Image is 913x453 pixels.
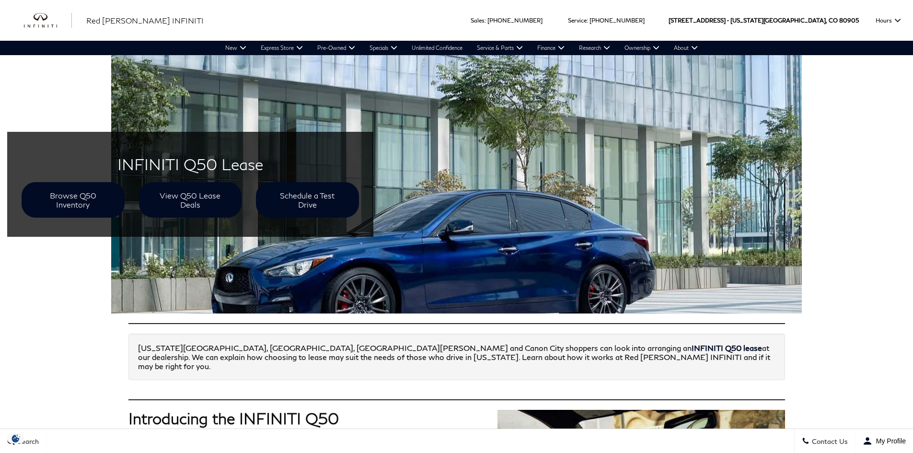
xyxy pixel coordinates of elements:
[572,41,617,55] a: Research
[5,433,27,443] section: Click to Open Cookie Consent Modal
[589,17,645,24] a: [PHONE_NUMBER]
[139,182,242,218] a: View Q50 Lease Deals
[218,41,705,55] nav: Main Navigation
[470,41,530,55] a: Service & Parts
[86,15,204,26] a: Red [PERSON_NAME] INFINITI
[128,334,785,380] div: [US_STATE][GEOGRAPHIC_DATA], [GEOGRAPHIC_DATA], [GEOGRAPHIC_DATA][PERSON_NAME] and Canon City sho...
[254,41,310,55] a: Express Store
[487,17,543,24] a: [PHONE_NUMBER]
[15,437,39,445] span: Search
[530,41,572,55] a: Finance
[22,182,125,218] a: Browse Q50 Inventory
[24,13,72,28] img: INFINITI
[692,343,762,352] a: INFINITI Q50 lease
[587,17,588,24] span: :
[485,17,486,24] span: :
[5,433,27,443] img: Opt-Out Icon
[22,156,359,173] h2: INFINITI Q50 Lease
[86,16,204,25] span: Red [PERSON_NAME] INFINITI
[218,41,254,55] a: New
[471,17,485,24] span: Sales
[128,409,339,428] strong: Introducing the INFINITI Q50
[310,41,362,55] a: Pre-Owned
[669,17,859,24] a: [STREET_ADDRESS] • [US_STATE][GEOGRAPHIC_DATA], CO 80905
[568,17,587,24] span: Service
[872,437,906,445] span: My Profile
[24,13,72,28] a: infiniti
[256,182,359,218] a: Schedule a Test Drive
[404,41,470,55] a: Unlimited Confidence
[809,437,848,445] span: Contact Us
[617,41,667,55] a: Ownership
[855,429,913,453] button: Open user profile menu
[667,41,705,55] a: About
[362,41,404,55] a: Specials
